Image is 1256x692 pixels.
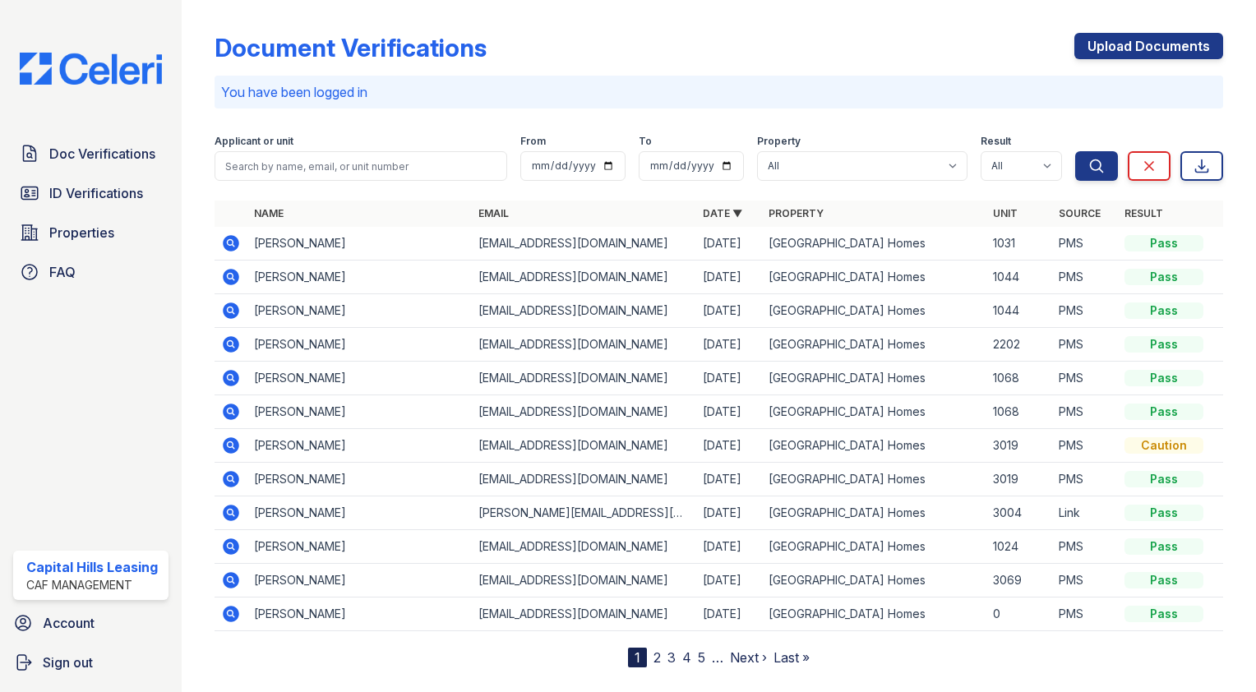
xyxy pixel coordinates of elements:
td: 1031 [986,227,1052,261]
a: 3 [667,649,676,666]
td: [PERSON_NAME] [247,597,472,631]
td: [PERSON_NAME] [247,261,472,294]
a: 4 [682,649,691,666]
label: From [520,135,546,148]
label: To [639,135,652,148]
div: Pass [1124,505,1203,521]
td: [PERSON_NAME] [247,496,472,530]
td: [PERSON_NAME] [247,429,472,463]
td: [PERSON_NAME] [247,362,472,395]
p: You have been logged in [221,82,1217,102]
div: Pass [1124,471,1203,487]
a: Upload Documents [1074,33,1223,59]
a: Result [1124,207,1163,219]
td: [DATE] [696,294,762,328]
td: [GEOGRAPHIC_DATA] Homes [762,463,986,496]
td: 1068 [986,395,1052,429]
td: PMS [1052,328,1118,362]
td: [EMAIL_ADDRESS][DOMAIN_NAME] [472,463,696,496]
a: Sign out [7,646,175,679]
td: [DATE] [696,261,762,294]
div: Caution [1124,437,1203,454]
td: PMS [1052,597,1118,631]
span: Properties [49,223,114,242]
td: [GEOGRAPHIC_DATA] Homes [762,294,986,328]
span: Doc Verifications [49,144,155,164]
td: [GEOGRAPHIC_DATA] Homes [762,328,986,362]
td: [GEOGRAPHIC_DATA] Homes [762,597,986,631]
a: 5 [698,649,705,666]
div: Document Verifications [215,33,487,62]
td: [PERSON_NAME] [247,395,472,429]
div: Pass [1124,336,1203,353]
td: [DATE] [696,496,762,530]
span: Sign out [43,653,93,672]
td: PMS [1052,294,1118,328]
label: Applicant or unit [215,135,293,148]
td: [GEOGRAPHIC_DATA] Homes [762,261,986,294]
td: PMS [1052,227,1118,261]
a: Doc Verifications [13,137,169,170]
td: PMS [1052,564,1118,597]
td: [GEOGRAPHIC_DATA] Homes [762,564,986,597]
td: [DATE] [696,328,762,362]
td: [GEOGRAPHIC_DATA] Homes [762,395,986,429]
td: PMS [1052,429,1118,463]
td: [DATE] [696,597,762,631]
td: 2202 [986,328,1052,362]
td: PMS [1052,463,1118,496]
td: [GEOGRAPHIC_DATA] Homes [762,429,986,463]
td: [EMAIL_ADDRESS][DOMAIN_NAME] [472,362,696,395]
a: Date ▼ [703,207,742,219]
a: Property [769,207,824,219]
div: Pass [1124,235,1203,251]
td: 3004 [986,496,1052,530]
input: Search by name, email, or unit number [215,151,507,181]
span: FAQ [49,262,76,282]
label: Result [981,135,1011,148]
td: [EMAIL_ADDRESS][DOMAIN_NAME] [472,261,696,294]
a: FAQ [13,256,169,288]
td: 1068 [986,362,1052,395]
div: Pass [1124,302,1203,319]
td: 1044 [986,261,1052,294]
td: [PERSON_NAME] [247,294,472,328]
span: Account [43,613,95,633]
td: [DATE] [696,227,762,261]
td: PMS [1052,530,1118,564]
td: [EMAIL_ADDRESS][DOMAIN_NAME] [472,395,696,429]
td: [EMAIL_ADDRESS][DOMAIN_NAME] [472,530,696,564]
a: Source [1059,207,1101,219]
td: Link [1052,496,1118,530]
td: [GEOGRAPHIC_DATA] Homes [762,362,986,395]
td: [GEOGRAPHIC_DATA] Homes [762,227,986,261]
td: [DATE] [696,429,762,463]
td: [EMAIL_ADDRESS][DOMAIN_NAME] [472,227,696,261]
div: Pass [1124,538,1203,555]
a: Email [478,207,509,219]
a: Account [7,607,175,639]
div: Capital Hills Leasing [26,557,158,577]
td: [DATE] [696,395,762,429]
td: 3019 [986,429,1052,463]
td: [DATE] [696,362,762,395]
td: [PERSON_NAME] [247,463,472,496]
td: [PERSON_NAME] [247,564,472,597]
span: … [712,648,723,667]
div: Pass [1124,370,1203,386]
img: CE_Logo_Blue-a8612792a0a2168367f1c8372b55b34899dd931a85d93a1a3d3e32e68fde9ad4.png [7,53,175,85]
td: [DATE] [696,463,762,496]
td: [DATE] [696,564,762,597]
div: Pass [1124,572,1203,588]
a: Name [254,207,284,219]
div: Pass [1124,606,1203,622]
div: CAF Management [26,577,158,593]
td: [EMAIL_ADDRESS][DOMAIN_NAME] [472,328,696,362]
a: Unit [993,207,1018,219]
td: [PERSON_NAME][EMAIL_ADDRESS][PERSON_NAME][DOMAIN_NAME] [472,496,696,530]
td: 0 [986,597,1052,631]
span: ID Verifications [49,183,143,203]
td: PMS [1052,261,1118,294]
a: ID Verifications [13,177,169,210]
